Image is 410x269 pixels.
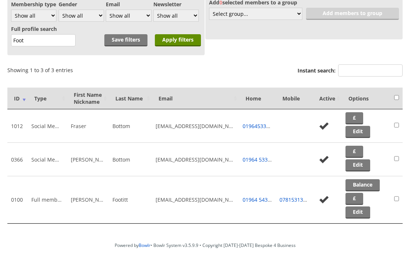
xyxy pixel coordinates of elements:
label: Email [106,1,151,8]
img: no [316,195,331,204]
th: Mobile [276,88,313,109]
td: 1012 [7,109,28,143]
div: Showing 1 to 3 of 3 entries [7,63,73,74]
label: Membership type [11,1,56,8]
a: 01964533988 [243,123,275,130]
a: Edit [345,126,370,138]
a: 07815313157 [279,196,312,203]
label: Gender [59,1,104,8]
a: Save filters [104,34,147,46]
th: ID: activate to sort column ascending [7,88,28,109]
td: Bottom [109,109,152,143]
td: [EMAIL_ADDRESS][DOMAIN_NAME] [152,143,239,176]
a: £ [345,193,363,205]
a: Edit [345,206,370,219]
strong: £ [353,148,356,155]
th: Email: activate to sort column ascending [152,88,239,109]
td: [EMAIL_ADDRESS][DOMAIN_NAME] [152,176,239,223]
td: [EMAIL_ADDRESS][DOMAIN_NAME] [152,109,239,143]
td: Social Members [28,143,67,176]
td: Social Members [28,109,67,143]
a: £ [345,146,363,158]
th: Active: activate to sort column ascending [313,88,342,109]
th: Last Name: activate to sort column ascending [109,88,152,109]
label: Full profile search [11,25,57,32]
td: Fraser [67,109,109,143]
td: Footitt [109,176,152,223]
a: 01964 533988 [243,156,277,163]
span: Powered by • Bowlr System v3.5.9.9 • Copyright [DATE]-[DATE] Bespoke 4 Business [115,242,296,248]
a: Balance [345,179,380,191]
td: [PERSON_NAME] [67,143,109,176]
input: 3 characters minimum [11,34,76,46]
label: Newsletter [153,1,199,8]
th: First NameNickname: activate to sort column ascending [67,88,109,109]
a: 01964 543365 [243,196,277,203]
label: Instant search: [298,64,403,78]
a: Edit [345,159,370,171]
th: Type: activate to sort column ascending [28,88,67,109]
img: no [316,121,331,131]
th: Options [342,88,390,109]
td: [PERSON_NAME] [67,176,109,223]
td: 0366 [7,143,28,176]
strong: £ [353,195,356,202]
img: no [316,155,331,164]
td: Bottom [109,143,152,176]
input: Apply filters [155,34,201,46]
strong: £ [353,114,356,121]
td: 0100 [7,176,28,223]
a: Bowlr [139,242,150,248]
input: Instant search: [338,64,403,77]
a: £ [345,112,363,124]
td: Full members [28,176,67,223]
th: Home [239,88,276,109]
